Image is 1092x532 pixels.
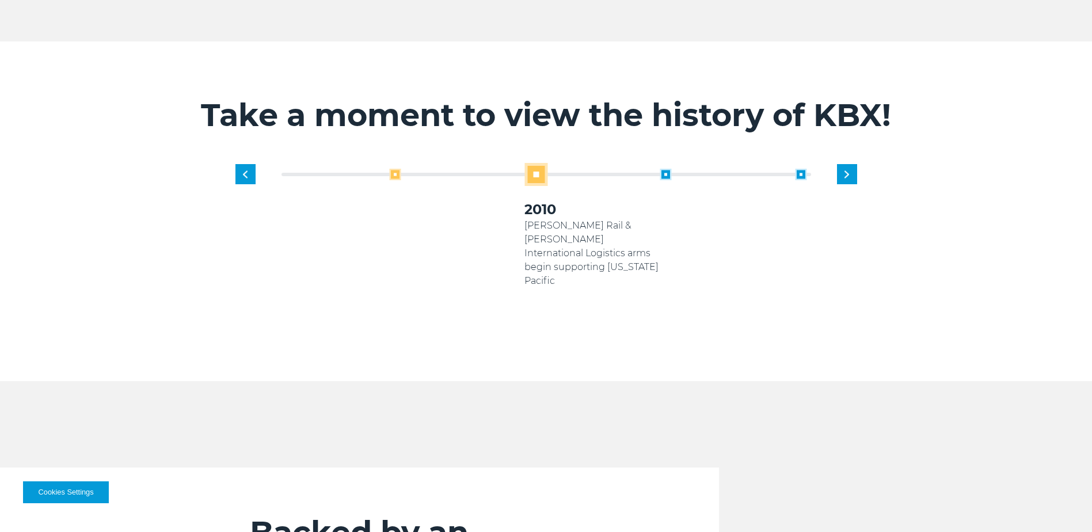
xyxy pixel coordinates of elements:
[23,481,109,503] button: Cookies Settings
[235,164,256,184] div: Previous slide
[243,170,248,178] img: previous slide
[524,219,660,288] p: [PERSON_NAME] Rail & [PERSON_NAME] International Logistics arms begin supporting [US_STATE] Pacific
[844,170,849,178] img: next slide
[837,164,857,184] div: Next slide
[192,96,900,134] h2: Take a moment to view the history of KBX!
[524,200,660,219] h3: 2010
